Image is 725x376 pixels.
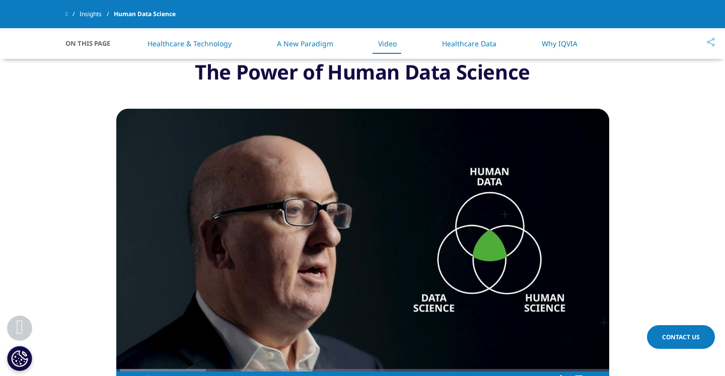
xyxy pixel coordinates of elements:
div: The Power of Human Data Science [116,59,609,85]
a: Insights [80,5,114,23]
a: Contact Us [647,325,715,349]
span: Contact Us [662,333,700,341]
button: Cookies Settings [7,346,32,371]
div: Progress Bar [116,369,609,371]
span: On This Page [65,38,121,48]
span: Human Data Science [114,5,176,23]
a: Healthcare Data [442,39,496,48]
a: Video [378,39,397,48]
a: Why IQVIA [542,39,577,48]
a: A New Paradigm [277,39,333,48]
a: Healthcare & Technology [148,39,232,48]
